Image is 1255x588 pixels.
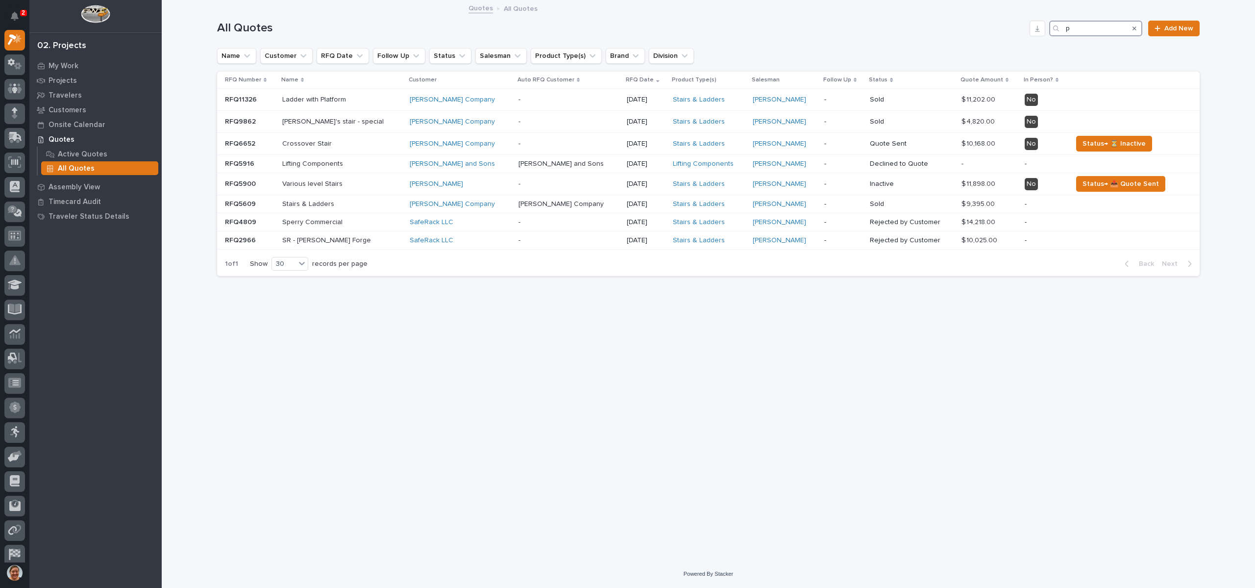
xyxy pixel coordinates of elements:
p: Show [250,260,268,268]
div: 02. Projects [37,41,86,51]
p: RFQ Number [225,75,261,85]
span: Status→ 📤 Quote Sent [1083,178,1159,190]
p: Various level Stairs [282,180,402,188]
p: RFQ5900 [225,178,258,188]
p: - [824,140,862,148]
p: Crossover Stair [282,140,402,148]
p: Customer [409,75,437,85]
p: $ 9,395.00 [961,198,997,208]
p: Rejected by Customer [870,218,954,227]
p: - [518,234,522,245]
p: [DATE] [627,218,665,227]
p: - [824,96,862,104]
p: - [518,178,522,188]
p: [DATE] [627,180,665,188]
tr: RFQ5916RFQ5916 Lifting Components[PERSON_NAME] and Sons [PERSON_NAME] and Sons[PERSON_NAME] and S... [217,155,1200,173]
tr: RFQ5609RFQ5609 Stairs & Ladders[PERSON_NAME] Company [PERSON_NAME] Company[PERSON_NAME] Company [... [217,195,1200,213]
tr: RFQ4809RFQ4809 Sperry CommercialSafeRack LLC -- [DATE]Stairs & Ladders [PERSON_NAME] -Rejected by... [217,213,1200,231]
button: Status→ ⏳ Inactive [1076,136,1152,152]
p: [DATE] [627,200,665,208]
button: Product Type(s) [531,48,602,64]
div: 30 [272,259,295,269]
a: Onsite Calendar [29,117,162,132]
p: RFQ9862 [225,116,258,126]
a: Active Quotes [38,147,162,161]
p: All Quotes [504,2,538,13]
p: Status [869,75,887,85]
p: Rejected by Customer [870,236,954,245]
input: Search [1049,21,1142,36]
a: [PERSON_NAME] [753,118,806,126]
p: Quote Sent [870,140,954,148]
img: Workspace Logo [81,5,110,23]
p: Quotes [49,135,74,144]
a: [PERSON_NAME] [753,180,806,188]
p: - [518,138,522,148]
tr: RFQ2966RFQ2966 SR - [PERSON_NAME] ForgeSafeRack LLC -- [DATE]Stairs & Ladders [PERSON_NAME] -Reje... [217,231,1200,250]
p: $ 10,025.00 [961,234,999,245]
a: All Quotes [38,161,162,175]
div: No [1025,138,1038,150]
a: [PERSON_NAME] and Sons [410,160,495,168]
p: $ 11,898.00 [961,178,997,188]
button: Follow Up [373,48,425,64]
a: SafeRack LLC [410,236,453,245]
p: In Person? [1024,75,1053,85]
p: Sperry Commercial [282,218,402,227]
p: 2 [22,9,25,16]
a: Stairs & Ladders [673,200,725,208]
p: Active Quotes [58,150,107,159]
p: Sold [870,118,954,126]
div: Notifications2 [12,12,25,27]
button: Name [217,48,256,64]
a: Stairs & Ladders [673,96,725,104]
p: - [824,236,862,245]
p: Declined to Quote [870,160,954,168]
p: [DATE] [627,160,665,168]
a: [PERSON_NAME] [753,140,806,148]
a: Projects [29,73,162,88]
a: Stairs & Ladders [673,180,725,188]
a: Customers [29,102,162,117]
span: Add New [1164,25,1193,32]
p: 1 of 1 [217,252,246,276]
p: RFQ5916 [225,158,256,168]
p: Stairs & Ladders [282,200,402,208]
p: - [518,116,522,126]
p: records per page [312,260,368,268]
a: [PERSON_NAME] [410,180,463,188]
p: Customers [49,106,86,115]
p: [DATE] [627,96,665,104]
a: Stairs & Ladders [673,236,725,245]
p: [DATE] [627,118,665,126]
a: [PERSON_NAME] [753,96,806,104]
p: RFQ2966 [225,234,258,245]
div: No [1025,94,1038,106]
tr: RFQ5900RFQ5900 Various level Stairs[PERSON_NAME] -- [DATE]Stairs & Ladders [PERSON_NAME] -Inactiv... [217,173,1200,195]
p: RFQ5609 [225,198,258,208]
p: RFQ Date [626,75,654,85]
p: Follow Up [823,75,851,85]
p: - [518,94,522,104]
p: - [824,118,862,126]
p: SR - [PERSON_NAME] Forge [282,236,402,245]
span: Back [1133,259,1154,268]
p: Quote Amount [960,75,1003,85]
p: Lifting Components [282,160,402,168]
p: Product Type(s) [672,75,716,85]
p: [DATE] [627,236,665,245]
a: Traveler Status Details [29,209,162,224]
p: [PERSON_NAME] and Sons [518,158,606,168]
button: Back [1117,259,1158,268]
a: Quotes [29,132,162,147]
a: Lifting Components [673,160,734,168]
p: - [1025,236,1064,245]
p: Ladder with Platform [282,96,402,104]
a: [PERSON_NAME] Company [410,140,495,148]
button: Brand [606,48,645,64]
a: [PERSON_NAME] Company [410,200,495,208]
p: Travelers [49,91,82,100]
button: Division [649,48,694,64]
p: Timecard Audit [49,198,101,206]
